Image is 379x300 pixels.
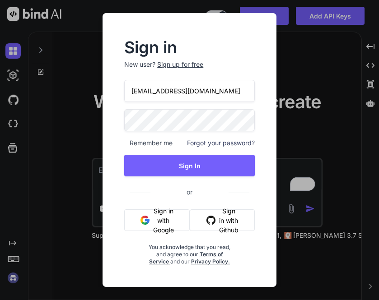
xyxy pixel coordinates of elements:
[146,238,233,265] div: You acknowledge that you read, and agree to our and our
[206,216,215,225] img: github
[124,155,255,176] button: Sign In
[124,209,190,231] button: Sign in with Google
[187,138,255,148] span: Forgot your password?
[124,80,255,102] input: Login or Email
[124,60,255,80] p: New user?
[157,60,203,69] div: Sign up for free
[190,209,254,231] button: Sign in with Github
[124,138,173,148] span: Remember me
[149,251,223,265] a: Terms of Service
[140,216,150,225] img: google
[150,181,229,203] span: or
[191,258,230,265] a: Privacy Policy.
[124,40,255,55] h2: Sign in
